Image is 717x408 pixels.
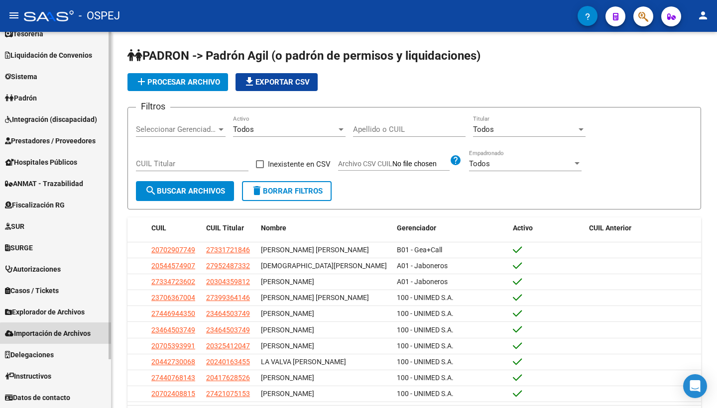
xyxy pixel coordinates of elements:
[136,100,170,113] h3: Filtros
[5,242,33,253] span: SURGE
[261,390,314,398] span: [PERSON_NAME]
[151,358,195,366] span: 20442730068
[5,285,59,296] span: Casos / Tickets
[135,76,147,88] mat-icon: add
[261,262,387,270] span: [DEMOGRAPHIC_DATA][PERSON_NAME]
[450,154,462,166] mat-icon: help
[206,309,250,317] span: 23464503749
[8,9,20,21] mat-icon: menu
[151,246,195,254] span: 20702907749
[206,374,250,382] span: 20417628526
[261,246,369,254] span: [PERSON_NAME] [PERSON_NAME]
[127,49,480,63] span: PADRON -> Padrón Agil (o padrón de permisos y liquidaciones)
[151,224,166,232] span: CUIL
[5,114,97,125] span: Integración (discapacidad)
[5,349,54,360] span: Delegaciones
[397,262,448,270] span: A01 - Jaboneros
[5,392,70,403] span: Datos de contacto
[5,306,85,317] span: Explorador de Archivos
[585,217,701,239] datatable-header-cell: CUIL Anterior
[509,217,585,239] datatable-header-cell: Activo
[135,78,220,87] span: Procesar archivo
[393,217,509,239] datatable-header-cell: Gerenciador
[251,185,263,197] mat-icon: delete
[397,342,454,350] span: 100 - UNIMED S.A.
[151,390,195,398] span: 20702408815
[145,185,157,197] mat-icon: search
[397,374,454,382] span: 100 - UNIMED S.A.
[397,390,454,398] span: 100 - UNIMED S.A.
[243,76,255,88] mat-icon: file_download
[397,309,454,317] span: 100 - UNIMED S.A.
[473,125,494,134] span: Todos
[206,390,250,398] span: 27421075153
[145,187,225,196] span: Buscar Archivos
[469,159,490,168] span: Todos
[5,264,61,275] span: Autorizaciones
[5,371,51,382] span: Instructivos
[206,278,250,286] span: 20304359812
[5,135,96,146] span: Prestadores / Proveedores
[151,262,195,270] span: 20544574907
[136,125,217,134] span: Seleccionar Gerenciador
[127,73,228,91] button: Procesar archivo
[261,358,346,366] span: LA VALVA [PERSON_NAME]
[202,217,257,239] datatable-header-cell: CUIL Titular
[397,294,454,302] span: 100 - UNIMED S.A.
[589,224,631,232] span: CUIL Anterior
[151,309,195,317] span: 27446944350
[261,309,314,317] span: [PERSON_NAME]
[233,125,254,134] span: Todos
[397,358,454,366] span: 100 - UNIMED S.A.
[206,326,250,334] span: 23464503749
[261,278,314,286] span: [PERSON_NAME]
[151,326,195,334] span: 23464503749
[397,246,442,254] span: B01 - Gea+Call
[136,181,234,201] button: Buscar Archivos
[261,374,314,382] span: [PERSON_NAME]
[261,326,314,334] span: [PERSON_NAME]
[151,278,195,286] span: 27334723602
[151,374,195,382] span: 27440768143
[151,294,195,302] span: 23706367004
[206,262,250,270] span: 27952487332
[5,157,77,168] span: Hospitales Públicos
[261,224,286,232] span: Nombre
[5,178,83,189] span: ANMAT - Trazabilidad
[397,326,454,334] span: 100 - UNIMED S.A.
[513,224,533,232] span: Activo
[242,181,332,201] button: Borrar Filtros
[79,5,120,27] span: - OSPEJ
[147,217,202,239] datatable-header-cell: CUIL
[697,9,709,21] mat-icon: person
[392,160,450,169] input: Archivo CSV CUIL
[5,328,91,339] span: Importación de Archivos
[236,73,318,91] button: Exportar CSV
[206,358,250,366] span: 20240163455
[5,93,37,103] span: Padrón
[397,278,448,286] span: A01 - Jaboneros
[261,342,314,350] span: [PERSON_NAME]
[268,158,331,170] span: Inexistente en CSV
[5,50,92,61] span: Liquidación de Convenios
[243,78,310,87] span: Exportar CSV
[206,224,244,232] span: CUIL Titular
[683,374,707,398] div: Open Intercom Messenger
[206,294,250,302] span: 27399364146
[151,342,195,350] span: 20705393991
[338,160,392,168] span: Archivo CSV CUIL
[5,71,37,82] span: Sistema
[251,187,323,196] span: Borrar Filtros
[5,28,43,39] span: Tesorería
[5,221,24,232] span: SUR
[5,200,65,210] span: Fiscalización RG
[397,224,436,232] span: Gerenciador
[261,294,369,302] span: [PERSON_NAME] [PERSON_NAME]
[257,217,393,239] datatable-header-cell: Nombre
[206,246,250,254] span: 27331721846
[206,342,250,350] span: 20325412047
